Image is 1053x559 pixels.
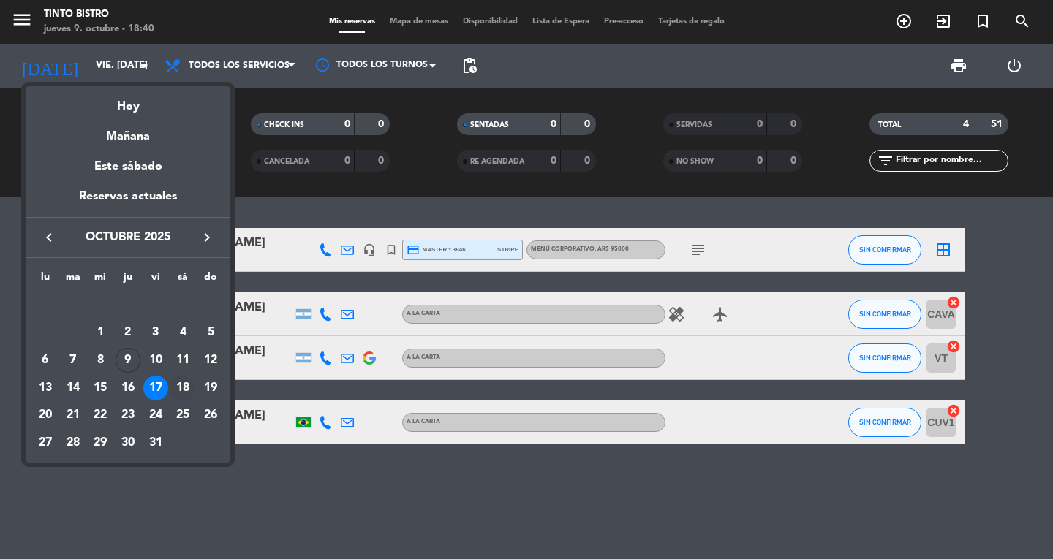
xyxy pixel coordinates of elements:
i: keyboard_arrow_left [40,229,58,246]
td: 21 de octubre de 2025 [59,402,87,430]
div: Reservas actuales [26,187,230,217]
div: 3 [143,320,168,345]
div: 6 [33,348,58,373]
td: 11 de octubre de 2025 [170,346,197,374]
td: 19 de octubre de 2025 [197,374,224,402]
div: 12 [198,348,223,373]
td: 9 de octubre de 2025 [114,346,142,374]
td: 6 de octubre de 2025 [31,346,59,374]
div: 11 [170,348,195,373]
div: 29 [88,430,113,455]
div: 2 [116,320,140,345]
th: sábado [170,269,197,292]
td: 16 de octubre de 2025 [114,374,142,402]
td: 8 de octubre de 2025 [86,346,114,374]
div: 18 [170,376,195,400]
td: 1 de octubre de 2025 [86,319,114,347]
div: 23 [116,403,140,428]
th: domingo [197,269,224,292]
td: 20 de octubre de 2025 [31,402,59,430]
div: 16 [116,376,140,400]
div: 7 [61,348,86,373]
div: 30 [116,430,140,455]
td: 27 de octubre de 2025 [31,429,59,457]
td: 24 de octubre de 2025 [142,402,170,430]
div: 19 [198,376,223,400]
div: 28 [61,430,86,455]
th: jueves [114,269,142,292]
td: 23 de octubre de 2025 [114,402,142,430]
div: 1 [88,320,113,345]
i: keyboard_arrow_right [198,229,216,246]
td: 5 de octubre de 2025 [197,319,224,347]
td: 7 de octubre de 2025 [59,346,87,374]
th: viernes [142,269,170,292]
td: 30 de octubre de 2025 [114,429,142,457]
td: 13 de octubre de 2025 [31,374,59,402]
div: 21 [61,403,86,428]
td: 14 de octubre de 2025 [59,374,87,402]
div: Este sábado [26,146,230,187]
button: keyboard_arrow_right [194,228,220,247]
td: 4 de octubre de 2025 [170,319,197,347]
td: 2 de octubre de 2025 [114,319,142,347]
td: 3 de octubre de 2025 [142,319,170,347]
div: 26 [198,403,223,428]
td: 22 de octubre de 2025 [86,402,114,430]
div: 14 [61,376,86,400]
div: Mañana [26,116,230,146]
div: Hoy [26,86,230,116]
div: 31 [143,430,168,455]
td: OCT. [31,292,224,319]
td: 12 de octubre de 2025 [197,346,224,374]
div: 15 [88,376,113,400]
th: miércoles [86,269,114,292]
td: 29 de octubre de 2025 [86,429,114,457]
div: 24 [143,403,168,428]
div: 13 [33,376,58,400]
div: 20 [33,403,58,428]
div: 17 [143,376,168,400]
th: lunes [31,269,59,292]
div: 10 [143,348,168,373]
td: 25 de octubre de 2025 [170,402,197,430]
td: 17 de octubre de 2025 [142,374,170,402]
div: 27 [33,430,58,455]
div: 9 [116,348,140,373]
div: 5 [198,320,223,345]
td: 10 de octubre de 2025 [142,346,170,374]
button: keyboard_arrow_left [36,228,62,247]
div: 8 [88,348,113,373]
div: 4 [170,320,195,345]
td: 26 de octubre de 2025 [197,402,224,430]
div: 25 [170,403,195,428]
td: 18 de octubre de 2025 [170,374,197,402]
td: 31 de octubre de 2025 [142,429,170,457]
span: octubre 2025 [62,228,194,247]
div: 22 [88,403,113,428]
td: 28 de octubre de 2025 [59,429,87,457]
td: 15 de octubre de 2025 [86,374,114,402]
th: martes [59,269,87,292]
